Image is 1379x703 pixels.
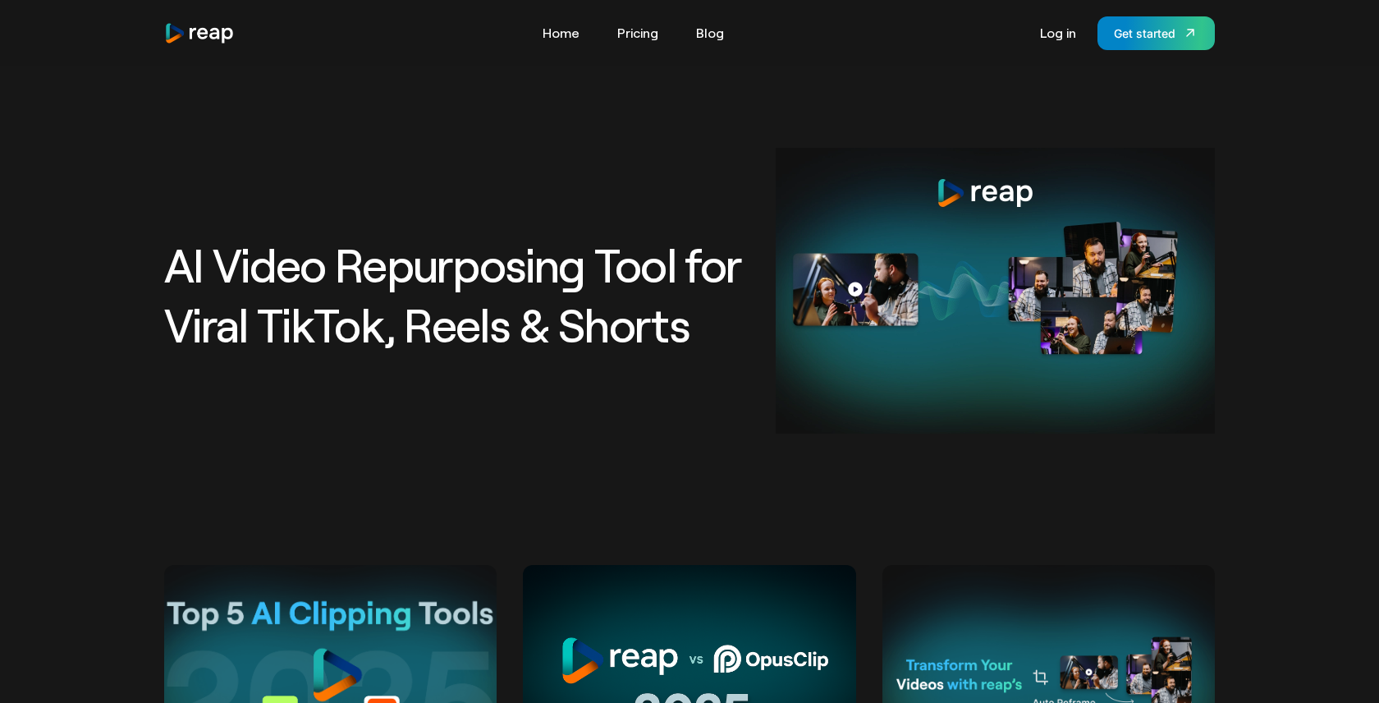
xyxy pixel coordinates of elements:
img: AI Video Repurposing Tool for Viral TikTok, Reels & Shorts [776,148,1215,434]
div: Get started [1114,25,1175,42]
a: Pricing [609,20,667,46]
h1: AI Video Repurposing Tool for Viral TikTok, Reels & Shorts [164,235,756,355]
a: Get started [1097,16,1215,50]
a: home [164,22,235,44]
a: Log in [1032,20,1084,46]
a: Blog [688,20,732,46]
a: Home [534,20,588,46]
